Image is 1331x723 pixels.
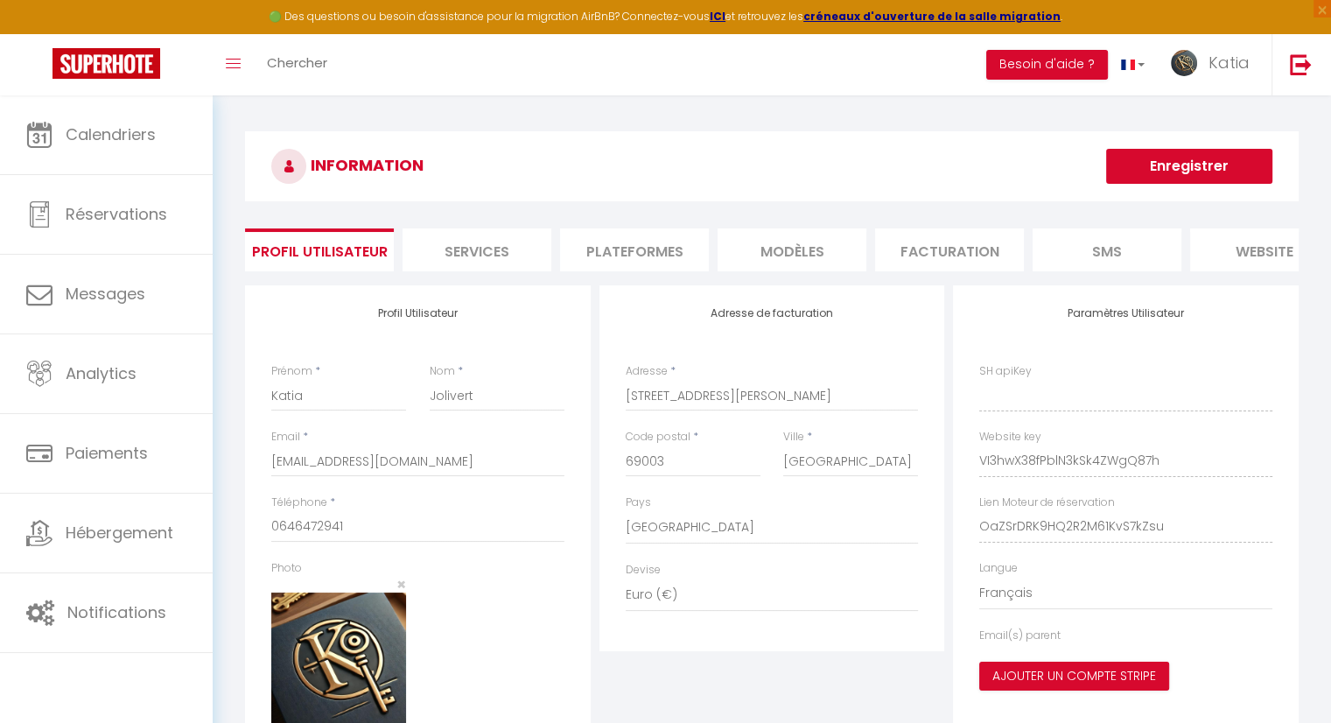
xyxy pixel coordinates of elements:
[245,228,394,271] li: Profil Utilisateur
[396,573,406,595] span: ×
[626,363,668,380] label: Adresse
[66,123,156,145] span: Calendriers
[560,228,709,271] li: Plateformes
[803,9,1061,24] a: créneaux d'ouverture de la salle migration
[1158,34,1271,95] a: ... Katia
[53,48,160,79] img: Super Booking
[979,429,1041,446] label: Website key
[67,601,166,623] span: Notifications
[718,228,866,271] li: MODÈLES
[1290,53,1312,75] img: logout
[245,131,1299,201] h3: INFORMATION
[986,50,1108,80] button: Besoin d'aide ?
[979,560,1018,577] label: Langue
[396,577,406,593] button: Close
[254,34,340,95] a: Chercher
[626,562,661,579] label: Devise
[626,307,919,319] h4: Adresse de facturation
[66,522,173,544] span: Hébergement
[626,495,651,511] label: Pays
[979,307,1272,319] h4: Paramètres Utilisateur
[979,495,1115,511] label: Lien Moteur de réservation
[1033,228,1181,271] li: SMS
[66,283,145,305] span: Messages
[66,362,137,384] span: Analytics
[875,228,1024,271] li: Facturation
[1257,644,1318,710] iframe: Chat
[271,429,300,446] label: Email
[66,442,148,464] span: Paiements
[271,495,327,511] label: Téléphone
[1171,50,1197,76] img: ...
[403,228,551,271] li: Services
[979,628,1061,644] label: Email(s) parent
[979,662,1169,691] button: Ajouter un compte Stripe
[14,7,67,60] button: Ouvrir le widget de chat LiveChat
[1106,149,1272,184] button: Enregistrer
[783,429,804,446] label: Ville
[66,203,167,225] span: Réservations
[979,363,1032,380] label: SH apiKey
[271,307,564,319] h4: Profil Utilisateur
[271,363,312,380] label: Prénom
[430,363,455,380] label: Nom
[626,429,690,446] label: Code postal
[1208,52,1250,74] span: Katia
[710,9,725,24] a: ICI
[267,53,327,72] span: Chercher
[271,560,302,577] label: Photo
